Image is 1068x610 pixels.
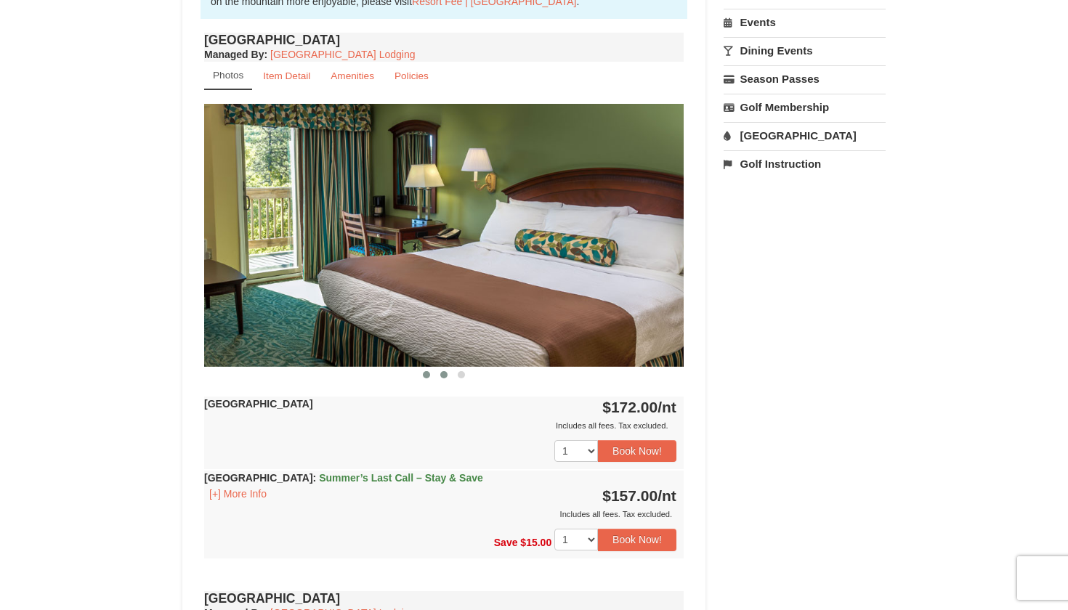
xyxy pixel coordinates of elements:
span: /nt [658,487,676,504]
img: 18876286-36-6bbdb14b.jpg [204,104,684,366]
strong: [GEOGRAPHIC_DATA] [204,398,313,410]
strong: : [204,49,267,60]
a: Golf Instruction [724,150,886,177]
div: Includes all fees. Tax excluded. [204,418,676,433]
h4: [GEOGRAPHIC_DATA] [204,33,684,47]
span: Summer’s Last Call – Stay & Save [319,472,483,484]
small: Amenities [331,70,374,81]
a: Item Detail [254,62,320,90]
small: Item Detail [263,70,310,81]
span: $157.00 [602,487,658,504]
small: Photos [213,70,243,81]
div: Includes all fees. Tax excluded. [204,507,676,521]
a: Policies [385,62,438,90]
span: Save [494,537,518,548]
a: Photos [204,62,252,90]
span: Managed By [204,49,264,60]
a: Season Passes [724,65,886,92]
a: Golf Membership [724,94,886,121]
small: Policies [395,70,429,81]
a: Dining Events [724,37,886,64]
span: /nt [658,399,676,415]
span: : [313,472,317,484]
button: Book Now! [598,529,676,550]
a: [GEOGRAPHIC_DATA] Lodging [270,49,415,60]
a: [GEOGRAPHIC_DATA] [724,122,886,149]
a: Events [724,9,886,36]
span: $15.00 [520,537,551,548]
h4: [GEOGRAPHIC_DATA] [204,591,684,606]
button: Book Now! [598,440,676,462]
strong: $172.00 [602,399,676,415]
button: [+] More Info [204,486,272,502]
a: Amenities [321,62,384,90]
strong: [GEOGRAPHIC_DATA] [204,472,483,484]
